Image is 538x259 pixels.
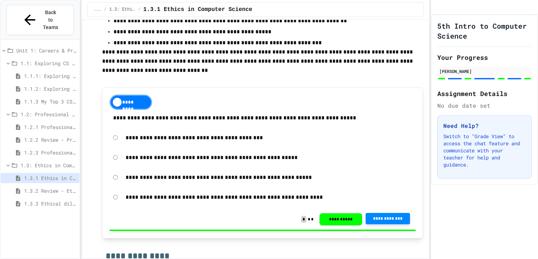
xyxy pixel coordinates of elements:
span: 1.2.2 Review - Professional Communication [24,136,77,143]
span: 1.1.2: Exploring CS Careers - Review [24,85,77,92]
div: No due date set [437,101,532,110]
span: 1.1.3 My Top 3 CS Careers! [24,98,77,105]
h1: 5th Intro to Computer Science [437,21,532,41]
span: Unit 1: Careers & Professionalism [16,47,77,54]
h3: Need Help? [443,122,526,130]
span: / [138,7,140,12]
span: 1.1.1: Exploring CS Careers [24,72,77,80]
span: / [104,7,106,12]
span: 1.3.1 Ethics in Computer Science [143,5,252,14]
span: ... [93,7,101,12]
span: 1.3.3 Ethical dilemma reflections [24,200,77,207]
span: 1.3: Ethics in Computing [21,162,77,169]
span: 1.2.1 Professional Communication [24,123,77,131]
span: 1.2: Professional Communication [21,111,77,118]
span: 1.3: Ethics in Computing [109,7,135,12]
span: 1.3.1 Ethics in Computer Science [24,174,77,182]
h2: Your Progress [437,52,532,62]
span: 1.3.2 Review - Ethics in Computer Science [24,187,77,195]
span: Back to Teams [42,9,59,31]
span: 1.2.3 Professional Communication Challenge [24,149,77,156]
h2: Assignment Details [437,89,532,98]
p: Switch to "Grade View" to access the chat feature and communicate with your teacher for help and ... [443,133,526,168]
div: [PERSON_NAME] [439,68,529,74]
span: 1.1: Exploring CS Careers [21,60,77,67]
